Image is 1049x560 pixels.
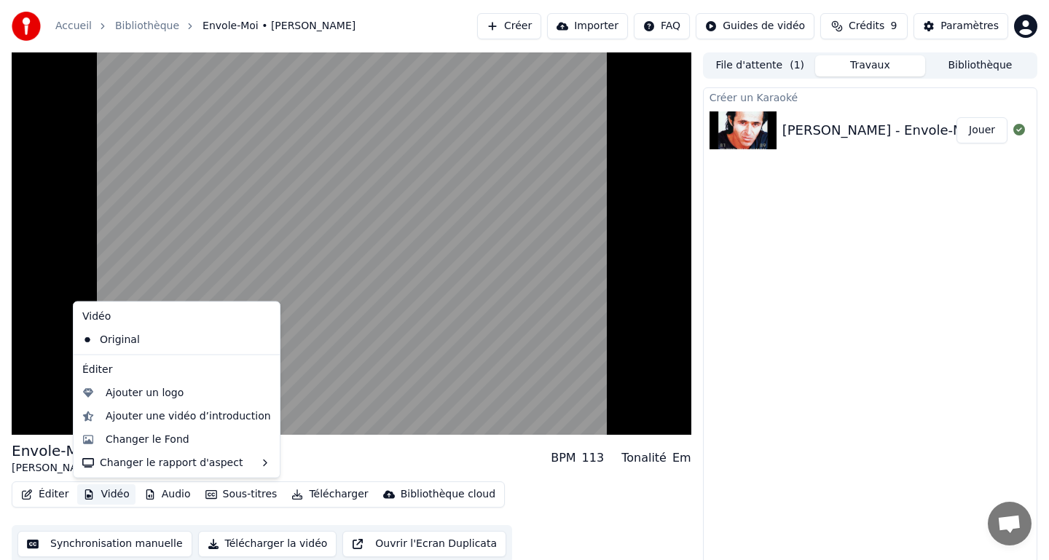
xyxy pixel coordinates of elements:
[17,531,192,557] button: Synchronisation manuelle
[890,19,897,33] span: 9
[200,484,283,505] button: Sous-titres
[76,358,277,381] div: Éditer
[286,484,374,505] button: Télécharger
[956,117,1007,143] button: Jouer
[634,13,690,39] button: FAQ
[106,432,189,446] div: Changer le Fond
[55,19,355,33] nav: breadcrumb
[621,449,667,467] div: Tonalité
[925,55,1035,76] button: Bibliothèque
[203,19,355,33] span: Envole-Moi • [PERSON_NAME]
[790,58,804,73] span: ( 1 )
[988,502,1032,545] a: Ouvrir le chat
[55,19,92,33] a: Accueil
[672,449,691,467] div: Em
[696,13,814,39] button: Guides de vidéo
[12,12,41,41] img: youka
[15,484,74,505] button: Éditer
[820,13,908,39] button: Crédits9
[582,449,605,467] div: 113
[477,13,541,39] button: Créer
[115,19,179,33] a: Bibliothèque
[198,531,337,557] button: Télécharger la vidéo
[551,449,575,467] div: BPM
[77,484,135,505] button: Vidéo
[705,55,815,76] button: File d'attente
[76,305,277,328] div: Vidéo
[849,19,884,33] span: Crédits
[76,328,255,351] div: Original
[782,120,976,141] div: [PERSON_NAME] - Envole-Moi
[815,55,925,76] button: Travaux
[342,531,506,557] button: Ouvrir l'Ecran Duplicata
[12,441,96,461] div: Envole-Moi
[76,451,277,474] div: Changer le rapport d'aspect
[138,484,197,505] button: Audio
[401,487,495,502] div: Bibliothèque cloud
[547,13,628,39] button: Importer
[106,385,184,400] div: Ajouter un logo
[940,19,999,33] div: Paramètres
[12,461,96,476] div: [PERSON_NAME]
[914,13,1008,39] button: Paramètres
[106,409,271,423] div: Ajouter une vidéo d’introduction
[704,88,1037,106] div: Créer un Karaoké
